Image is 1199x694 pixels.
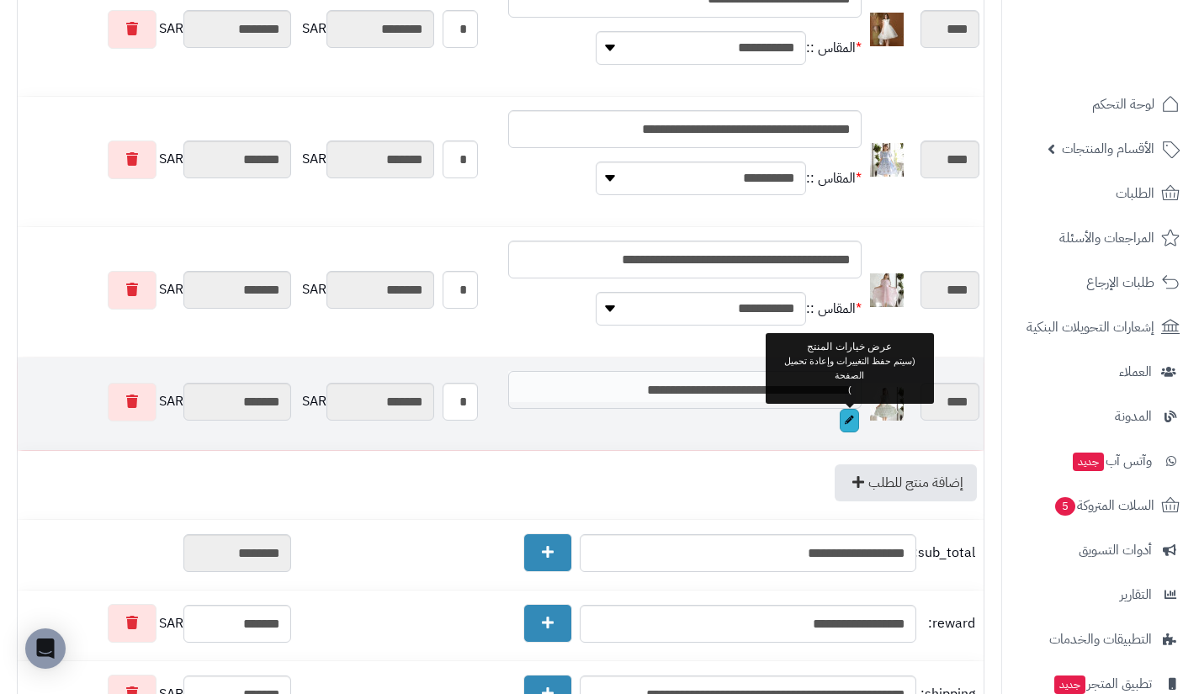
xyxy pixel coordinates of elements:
div: SAR [22,604,291,643]
td: المقاس :: [806,148,862,209]
td: المقاس :: [806,18,862,78]
span: sub_total: [920,543,975,563]
td: المقاس :: [806,278,862,339]
div: SAR [22,383,291,421]
span: طلبات الإرجاع [1086,271,1154,294]
span: أدوات التسويق [1079,538,1152,562]
a: الطلبات [1012,173,1189,214]
a: إشعارات التحويلات البنكية [1012,307,1189,347]
span: reward: [920,614,975,633]
a: طلبات الإرجاع [1012,262,1189,303]
a: العملاء [1012,352,1189,392]
span: (سيتم حفظ التغييرات وإعادة تحميل الصفحة ) [784,356,915,395]
div: SAR [22,271,291,310]
div: SAR [22,10,291,49]
span: إشعارات التحويلات البنكية [1027,315,1154,339]
span: المدونة [1115,405,1152,428]
a: المراجعات والأسئلة [1012,218,1189,258]
span: لوحة التحكم [1092,93,1154,116]
div: SAR [300,383,434,421]
a: التطبيقات والخدمات [1012,619,1189,660]
img: 1739125954-IMG_7240-40x40.jpeg [870,143,904,177]
span: جديد [1073,453,1104,471]
div: SAR [22,140,291,179]
span: التقارير [1120,583,1152,607]
a: وآتس آبجديد [1012,441,1189,481]
div: عرض خيارات المنتج [766,333,934,405]
span: الأقسام والمنتجات [1062,137,1154,161]
span: التطبيقات والخدمات [1049,628,1152,651]
div: SAR [300,140,434,178]
a: السلات المتروكة5 [1012,485,1189,526]
a: لوحة التحكم [1012,84,1189,124]
div: SAR [300,271,434,309]
span: السلات المتروكة [1053,494,1154,517]
span: الطلبات [1116,182,1154,205]
a: التقارير [1012,575,1189,615]
a: المدونة [1012,396,1189,437]
a: إضافة منتج للطلب [835,464,977,501]
span: 5 [1055,497,1075,516]
span: العملاء [1119,360,1152,384]
div: Open Intercom Messenger [25,628,66,669]
span: المراجعات والأسئلة [1059,226,1154,250]
span: وآتس آب [1071,449,1152,473]
div: SAR [300,10,434,48]
span: جديد [1054,675,1085,694]
img: 1733158881-IMG_2024120217123713-40x40.jpg [870,13,904,46]
a: أدوات التسويق [1012,530,1189,570]
img: 1739126208-IMG_7324-40x40.jpeg [870,273,904,307]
